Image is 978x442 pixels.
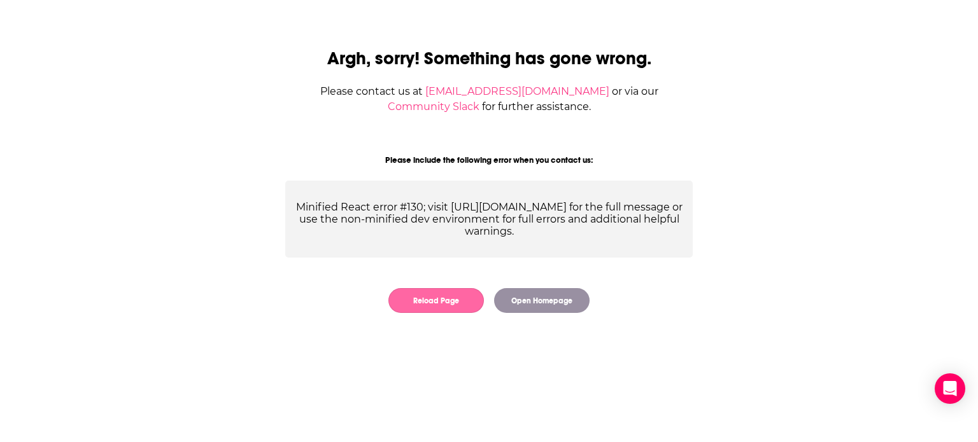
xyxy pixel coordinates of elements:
div: Minified React error #130; visit [URL][DOMAIN_NAME] for the full message or use the non-minified ... [285,181,693,258]
div: Open Intercom Messenger [935,373,965,404]
div: Please include the following error when you contact us: [285,155,693,165]
div: Please contact us at or via our for further assistance. [285,84,693,114]
h2: Argh, sorry! Something has gone wrong. [285,48,693,69]
a: [EMAIL_ADDRESS][DOMAIN_NAME] [425,85,609,97]
a: Community Slack [388,100,479,113]
button: Reload Page [388,288,484,313]
button: Open Homepage [494,288,590,313]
